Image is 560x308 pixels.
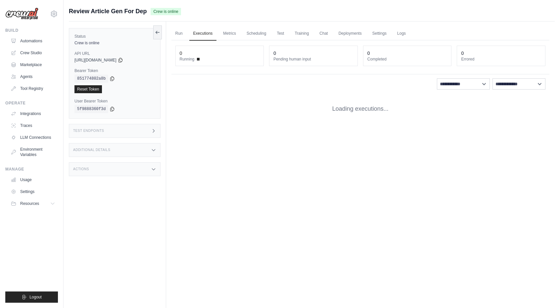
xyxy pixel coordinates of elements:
[20,201,39,206] span: Resources
[8,198,58,209] button: Resources
[8,144,58,160] a: Environment Variables
[393,27,410,41] a: Logs
[5,100,58,106] div: Operate
[180,57,195,62] span: Running
[74,40,155,46] div: Crew is online
[335,27,366,41] a: Deployments
[74,75,108,83] code: 851774802a8b
[74,85,102,93] a: Reset Token
[74,58,117,63] span: [URL][DOMAIN_NAME]
[74,51,155,56] label: API URL
[74,34,155,39] label: Status
[5,291,58,303] button: Logout
[171,94,549,125] div: Loading executions...
[461,50,464,57] div: 0
[291,27,313,41] a: Training
[8,186,58,197] a: Settings
[8,48,58,58] a: Crew Studio
[69,7,147,16] span: Review Article Gen For Dep
[8,36,58,46] a: Automations
[73,148,110,152] h3: Additional Details
[8,71,58,82] a: Agents
[73,129,104,133] h3: Test Endpoints
[519,7,555,16] button: Get Support
[461,57,541,62] dt: Errored
[5,167,58,172] div: Manage
[189,27,217,41] a: Executions
[180,50,182,57] div: 0
[74,68,155,73] label: Bearer Token
[367,50,370,57] div: 0
[8,120,58,131] a: Traces
[8,83,58,94] a: Tool Registry
[29,294,42,300] span: Logout
[315,27,332,41] a: Chat
[171,27,187,41] a: Run
[368,27,391,41] a: Settings
[273,50,276,57] div: 0
[219,27,240,41] a: Metrics
[74,105,108,113] code: 5f9888360f3d
[5,8,38,20] img: Logo
[273,27,288,41] a: Test
[243,27,270,41] a: Scheduling
[151,8,181,15] span: Crew is online
[273,57,353,62] dt: Pending human input
[8,174,58,185] a: Usage
[8,108,58,119] a: Integrations
[5,28,58,33] div: Build
[74,98,155,104] label: User Bearer Token
[73,167,89,171] h3: Actions
[8,132,58,143] a: LLM Connections
[367,57,447,62] dt: Completed
[8,59,58,70] a: Marketplace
